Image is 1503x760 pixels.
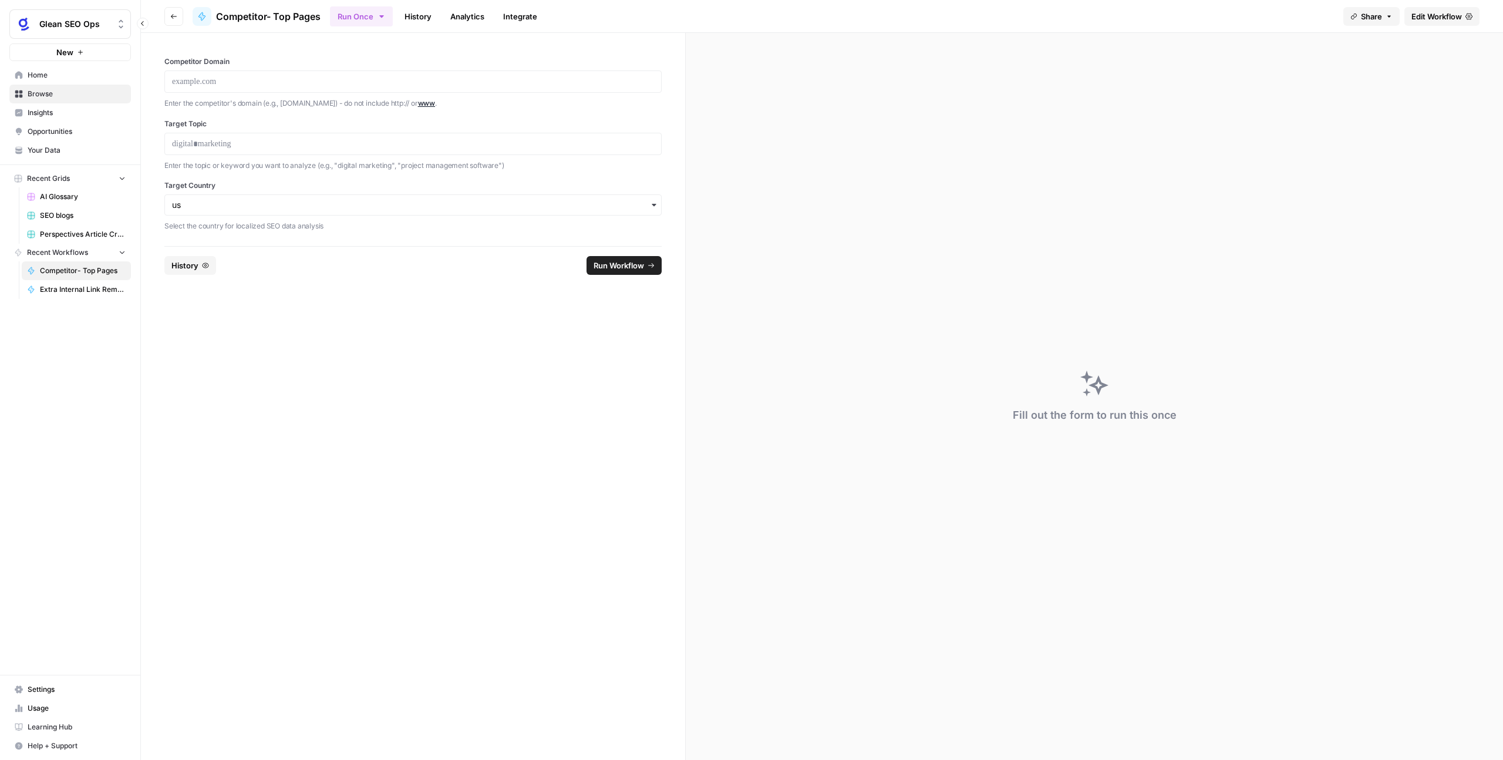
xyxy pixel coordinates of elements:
[27,173,70,184] span: Recent Grids
[164,160,662,171] p: Enter the topic or keyword you want to analyze (e.g., "digital marketing", "project management so...
[40,191,126,202] span: AI Glossary
[9,718,131,737] a: Learning Hub
[193,7,321,26] a: Competitor- Top Pages
[164,119,662,129] label: Target Topic
[22,225,131,244] a: Perspectives Article Creation (Agents)
[172,199,654,211] input: us
[9,85,131,103] a: Browse
[418,99,435,107] a: www
[164,256,216,275] button: History
[9,9,131,39] button: Workspace: Glean SEO Ops
[9,141,131,160] a: Your Data
[9,680,131,699] a: Settings
[56,46,73,58] span: New
[9,737,131,755] button: Help + Support
[40,265,126,276] span: Competitor- Top Pages
[1343,7,1400,26] button: Share
[1361,11,1382,22] span: Share
[14,14,35,35] img: Glean SEO Ops Logo
[9,122,131,141] a: Opportunities
[164,180,662,191] label: Target Country
[216,9,321,23] span: Competitor- Top Pages
[164,220,662,232] p: Select the country for localized SEO data analysis
[27,247,88,258] span: Recent Workflows
[587,256,662,275] button: Run Workflow
[9,244,131,261] button: Recent Workflows
[40,210,126,221] span: SEO blogs
[330,6,393,26] button: Run Once
[9,170,131,187] button: Recent Grids
[1013,407,1177,423] div: Fill out the form to run this once
[28,145,126,156] span: Your Data
[28,741,126,751] span: Help + Support
[443,7,491,26] a: Analytics
[28,70,126,80] span: Home
[9,699,131,718] a: Usage
[594,260,644,271] span: Run Workflow
[164,56,662,67] label: Competitor Domain
[9,43,131,61] button: New
[22,187,131,206] a: AI Glossary
[9,66,131,85] a: Home
[22,261,131,280] a: Competitor- Top Pages
[39,18,110,30] span: Glean SEO Ops
[40,284,126,295] span: Extra Internal Link Removal
[22,206,131,225] a: SEO blogs
[164,97,662,109] p: Enter the competitor's domain (e.g., [DOMAIN_NAME]) - do not include http:// or .
[40,229,126,240] span: Perspectives Article Creation (Agents)
[1411,11,1462,22] span: Edit Workflow
[1404,7,1480,26] a: Edit Workflow
[9,103,131,122] a: Insights
[496,7,544,26] a: Integrate
[28,89,126,99] span: Browse
[28,703,126,714] span: Usage
[22,280,131,299] a: Extra Internal Link Removal
[28,107,126,118] span: Insights
[28,722,126,732] span: Learning Hub
[28,126,126,137] span: Opportunities
[171,260,198,271] span: History
[397,7,439,26] a: History
[28,684,126,695] span: Settings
